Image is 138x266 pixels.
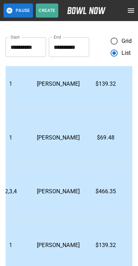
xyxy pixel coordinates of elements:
button: Pause [4,4,33,18]
p: $69.48 [92,134,120,142]
p: [PERSON_NAME] [36,187,80,196]
p: [PERSON_NAME] [36,80,80,88]
input: Choose date, selected date is Oct 13, 2025 [49,37,89,57]
p: $139.32 [92,241,120,249]
img: logo [67,7,106,14]
p: [PERSON_NAME] [36,241,80,249]
span: List [121,49,131,57]
input: Choose date, selected date is Sep 13, 2025 [6,37,46,57]
span: Grid [121,37,132,45]
button: Create [36,4,58,18]
p: $466.35 [92,187,120,196]
button: open drawer [124,4,138,18]
p: [PERSON_NAME] [36,134,80,142]
p: $139.32 [92,80,120,88]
